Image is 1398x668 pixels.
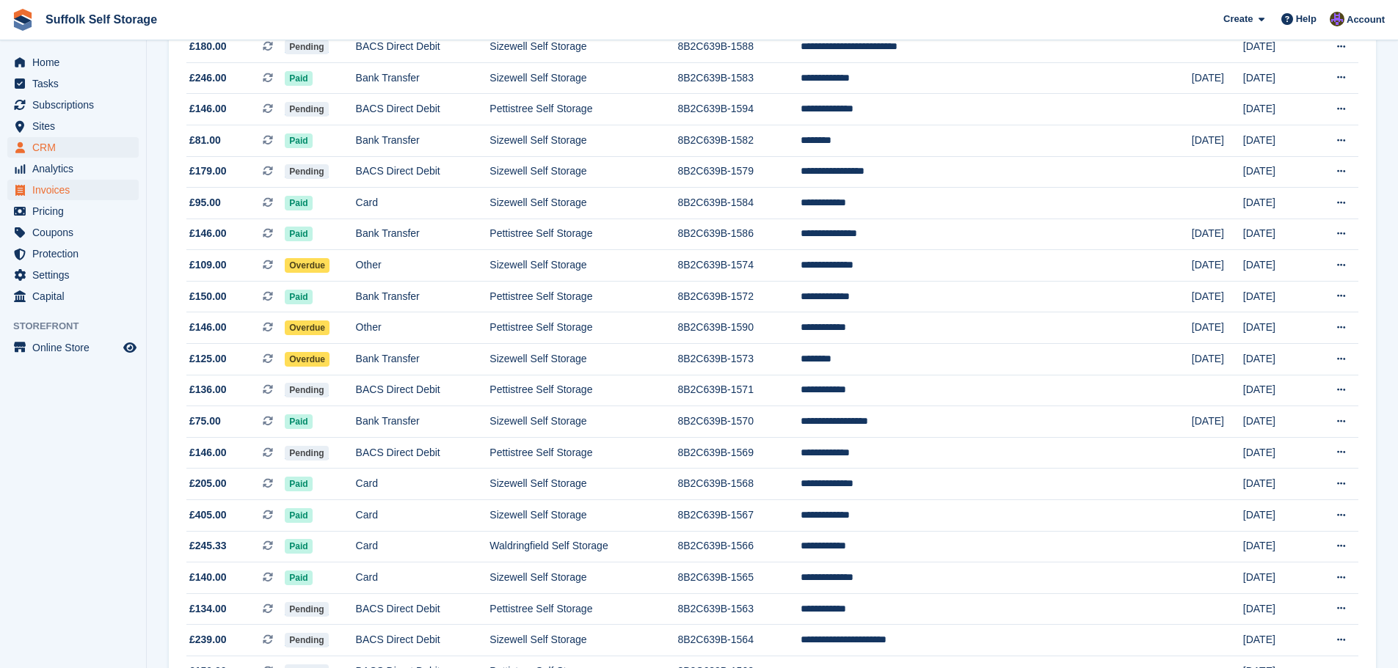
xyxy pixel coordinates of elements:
td: Pettistree Self Storage [489,219,677,250]
span: Overdue [285,320,330,335]
span: £180.00 [189,39,227,54]
td: Sizewell Self Storage [489,625,677,656]
img: Emma [1330,12,1344,26]
a: menu [7,222,139,243]
td: Bank Transfer [356,219,490,250]
td: 8B2C639B-1568 [677,469,800,500]
td: 8B2C639B-1579 [677,156,800,188]
td: Other [356,312,490,344]
td: [DATE] [1192,312,1243,344]
td: [DATE] [1243,469,1310,500]
span: Paid [285,196,312,210]
td: [DATE] [1243,344,1310,375]
td: Bank Transfer [356,281,490,312]
span: Coupons [32,222,120,243]
td: BACS Direct Debit [356,437,490,469]
span: £405.00 [189,507,227,523]
td: Pettistree Self Storage [489,312,677,344]
td: 8B2C639B-1588 [677,32,800,63]
td: Card [356,469,490,500]
span: Capital [32,286,120,307]
td: [DATE] [1243,531,1310,562]
td: [DATE] [1243,593,1310,625]
td: [DATE] [1243,250,1310,282]
span: Pending [285,164,328,179]
td: [DATE] [1243,281,1310,312]
td: Pettistree Self Storage [489,281,677,312]
td: [DATE] [1243,94,1310,125]
span: Sites [32,116,120,136]
span: Help [1296,12,1317,26]
td: 8B2C639B-1573 [677,344,800,375]
td: [DATE] [1243,188,1310,219]
td: [DATE] [1243,625,1310,656]
td: Sizewell Self Storage [489,32,677,63]
td: 8B2C639B-1574 [677,250,800,282]
td: [DATE] [1243,375,1310,406]
a: menu [7,180,139,200]
td: 8B2C639B-1571 [677,375,800,406]
span: £136.00 [189,382,227,397]
td: Waldringfield Self Storage [489,531,677,562]
span: Pending [285,602,328,617]
span: Paid [285,414,312,429]
span: £205.00 [189,476,227,491]
a: menu [7,243,139,264]
td: Pettistree Self Storage [489,94,677,125]
a: menu [7,137,139,158]
a: menu [7,95,139,115]
span: £245.33 [189,538,227,554]
td: 8B2C639B-1565 [677,562,800,594]
td: 8B2C639B-1563 [677,593,800,625]
span: Pending [285,446,328,460]
td: [DATE] [1192,125,1243,156]
span: Tasks [32,73,120,94]
span: Subscriptions [32,95,120,115]
td: Card [356,188,490,219]
td: 8B2C639B-1569 [677,437,800,469]
span: Paid [285,133,312,148]
a: menu [7,52,139,73]
span: £81.00 [189,133,221,148]
a: menu [7,201,139,221]
span: £146.00 [189,101,227,117]
td: Card [356,562,490,594]
td: BACS Direct Debit [356,32,490,63]
td: 8B2C639B-1567 [677,500,800,532]
td: Sizewell Self Storage [489,469,677,500]
td: [DATE] [1192,250,1243,282]
td: [DATE] [1243,500,1310,532]
span: Pricing [32,201,120,221]
td: Pettistree Self Storage [489,593,677,625]
span: £125.00 [189,351,227,367]
span: £134.00 [189,601,227,617]
span: Account [1347,12,1385,27]
td: [DATE] [1243,437,1310,469]
span: £146.00 [189,445,227,460]
a: menu [7,158,139,179]
td: [DATE] [1243,219,1310,250]
span: £179.00 [189,164,227,179]
a: menu [7,286,139,307]
td: BACS Direct Debit [356,94,490,125]
td: [DATE] [1192,406,1243,438]
span: £239.00 [189,632,227,647]
td: [DATE] [1243,562,1310,594]
span: Pending [285,102,328,117]
a: Preview store [121,339,139,356]
span: £246.00 [189,70,227,86]
a: menu [7,265,139,285]
td: 8B2C639B-1584 [677,188,800,219]
td: [DATE] [1192,219,1243,250]
span: Storefront [13,319,146,334]
span: Paid [285,290,312,304]
td: [DATE] [1192,344,1243,375]
td: Card [356,531,490,562]
td: Sizewell Self Storage [489,188,677,219]
span: Paid [285,71,312,86]
td: Sizewell Self Storage [489,344,677,375]
td: [DATE] [1192,62,1243,94]
span: £146.00 [189,320,227,335]
span: Paid [285,570,312,585]
td: [DATE] [1192,281,1243,312]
